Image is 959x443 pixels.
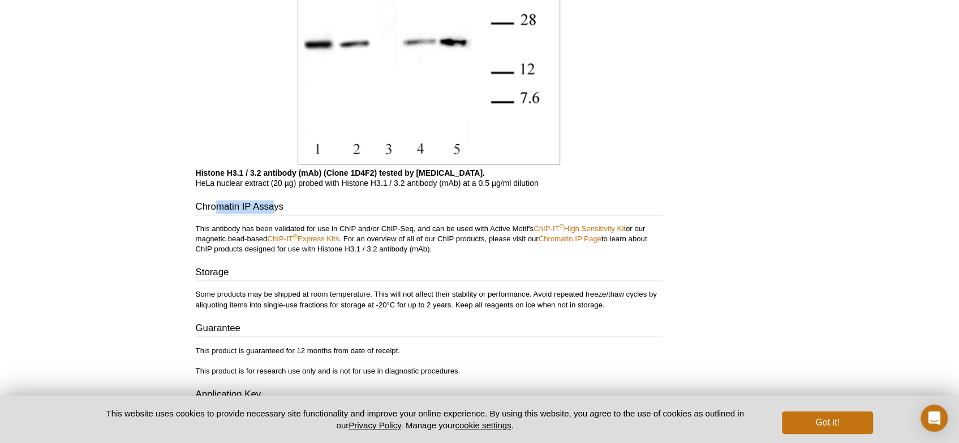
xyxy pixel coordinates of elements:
[87,407,764,431] p: This website uses cookies to provide necessary site functionality and improve your online experie...
[782,411,872,434] button: Got it!
[559,223,564,229] sup: ®
[539,234,601,243] a: Chromatin IP Page
[196,321,662,337] h3: Guarantee
[455,420,511,430] button: cookie settings
[196,224,662,254] p: This antibody has been validated for use in ChIP and/or ChIP-Seq, and can be used with Active Mot...
[267,234,339,243] a: ChIP-IT®Express Kits
[534,224,626,233] a: ChIP-IT®High Sensitivity Kit
[196,168,662,188] p: HeLa nuclear extract (20 µg) probed with Histone H3.1 / 3.2 antibody (mAb) at a 0.5 µg/ml dilution
[196,200,662,216] h3: Chromatin IP Assays
[196,289,662,310] p: Some products may be shipped at room temperature. This will not affect their stability or perform...
[196,266,662,281] h3: Storage
[921,405,948,432] div: Open Intercom Messenger
[293,233,298,240] sup: ®
[196,345,662,376] p: This product is guaranteed for 12 months from date of receipt. This product is for research use o...
[196,168,485,177] b: Histone H3.1 / 3.2 antibody (mAb) (Clone 1D4F2) tested by [MEDICAL_DATA].
[349,420,401,430] a: Privacy Policy
[196,387,662,403] h3: Application Key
